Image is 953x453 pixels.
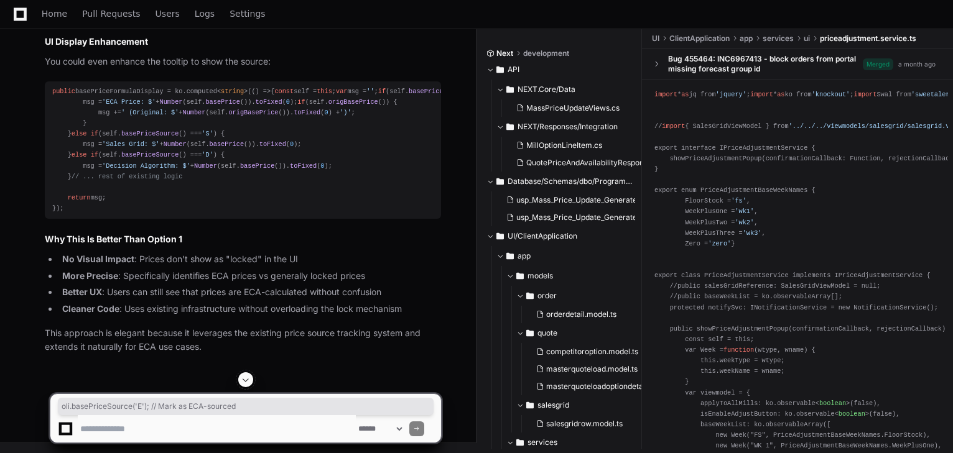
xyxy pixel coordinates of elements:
[294,109,320,116] span: toFixed
[290,140,294,148] span: 0
[516,195,735,205] span: usp_Mass_Price_Update_Generate_ByMassPriceGroupings.sql
[716,91,746,98] span: 'jquery'
[516,286,662,306] button: order
[546,364,638,374] span: masterquoteload.model.ts
[523,48,569,58] span: development
[317,88,332,95] span: this
[735,208,754,216] span: 'wk1'
[297,98,305,106] span: if
[496,246,643,266] button: app
[274,88,294,95] span: const
[516,213,783,222] span: usp_Mass_Price_Update_Generate_ByMassPriceProductGroupId_MillList.sql
[750,91,773,98] span: import
[511,154,645,172] button: QuotePriceAndAvailabilityResponse.cs
[62,286,102,297] strong: Better UX
[72,130,87,137] span: else
[863,58,893,70] span: Merged
[72,173,183,180] span: // ... rest of existing logic
[164,140,187,148] span: Number
[511,99,635,117] button: MassPriceUpdateViews.cs
[652,34,659,43] span: UI
[195,10,215,17] span: Logs
[681,91,689,98] span: as
[528,271,553,281] span: models
[531,360,665,378] button: masterquoteload.model.ts
[256,98,282,106] span: toFixed
[45,233,441,245] h2: Why This Is Better Than Option 1
[496,117,643,137] button: NEXT/Responses/Integration
[496,229,504,244] svg: Directory
[486,226,633,246] button: UI/ClientApplication
[669,34,730,43] span: ClientApplication
[290,162,317,170] span: toFixed
[496,48,513,58] span: Next
[91,130,98,137] span: if
[160,98,183,106] span: Number
[259,140,286,148] span: toFixed
[777,91,784,98] span: as
[662,123,685,130] span: import
[526,103,620,113] span: MassPriceUpdateViews.cs
[743,229,762,237] span: 'wk3'
[735,219,754,226] span: 'wk2'
[518,251,531,261] span: app
[336,88,347,95] span: var
[496,174,504,189] svg: Directory
[230,10,265,17] span: Settings
[804,34,810,43] span: ui
[378,88,386,95] span: if
[202,130,213,137] span: 'S'
[486,60,633,80] button: API
[654,91,677,98] span: import
[508,65,519,75] span: API
[366,88,374,95] span: ''
[45,326,441,355] p: This approach is elegant because it leverages the existing price source tracking system and exten...
[102,162,190,170] span: 'Decision Algorithm: $'
[251,88,271,95] span: () =>
[328,98,378,106] span: origBasePrice
[537,328,557,338] span: quote
[194,162,217,170] span: Number
[121,109,179,116] span: ' (Original: $'
[531,343,665,360] button: competitoroption.model.ts
[58,269,441,283] li: : Specifically identifies ECA prices vs generally locked prices
[45,35,441,48] h2: UI Display Enhancement
[501,209,635,226] button: usp_Mass_Price_Update_Generate_ByMassPriceProductGroupId_MillList.sql
[506,119,514,134] svg: Directory
[340,109,351,116] span: ')'
[68,194,91,201] span: return
[526,158,662,168] span: QuotePriceAndAvailabilityResponse.cs
[91,151,98,158] span: if
[820,34,916,43] span: priceadjustment.service.ts
[121,151,179,158] span: basePriceSource
[187,88,217,95] span: computed
[62,270,118,281] strong: More Precise
[506,82,514,97] svg: Directory
[496,62,504,77] svg: Directory
[45,55,441,69] p: You could even enhance the tooltip to show the source:
[546,347,638,357] span: competitoroption.model.ts
[202,151,213,158] span: 'D'
[62,254,134,264] strong: No Visual Impact
[763,34,794,43] span: services
[52,88,75,95] span: public
[240,162,274,170] span: basePrice
[508,231,577,241] span: UI/ClientApplication
[58,252,441,267] li: : Prices don't show as "locked" in the UI
[537,291,557,301] span: order
[518,85,575,94] span: NEXT.Core/Data
[82,10,140,17] span: Pull Requests
[526,326,534,341] svg: Directory
[205,98,239,106] span: basePrice
[221,88,244,95] span: string
[409,88,466,95] span: basePriceSource
[526,288,534,303] svg: Directory
[708,240,731,247] span: 'zero'
[531,306,655,323] button: orderdetail.model.ts
[740,34,753,43] span: app
[501,191,635,209] button: usp_Mass_Price_Update_Generate_ByMassPriceGroupings.sql
[496,80,643,99] button: NEXT.Core/Data
[526,140,602,150] span: MillOptionLineItem.cs
[286,98,290,106] span: 0
[324,109,328,116] span: 0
